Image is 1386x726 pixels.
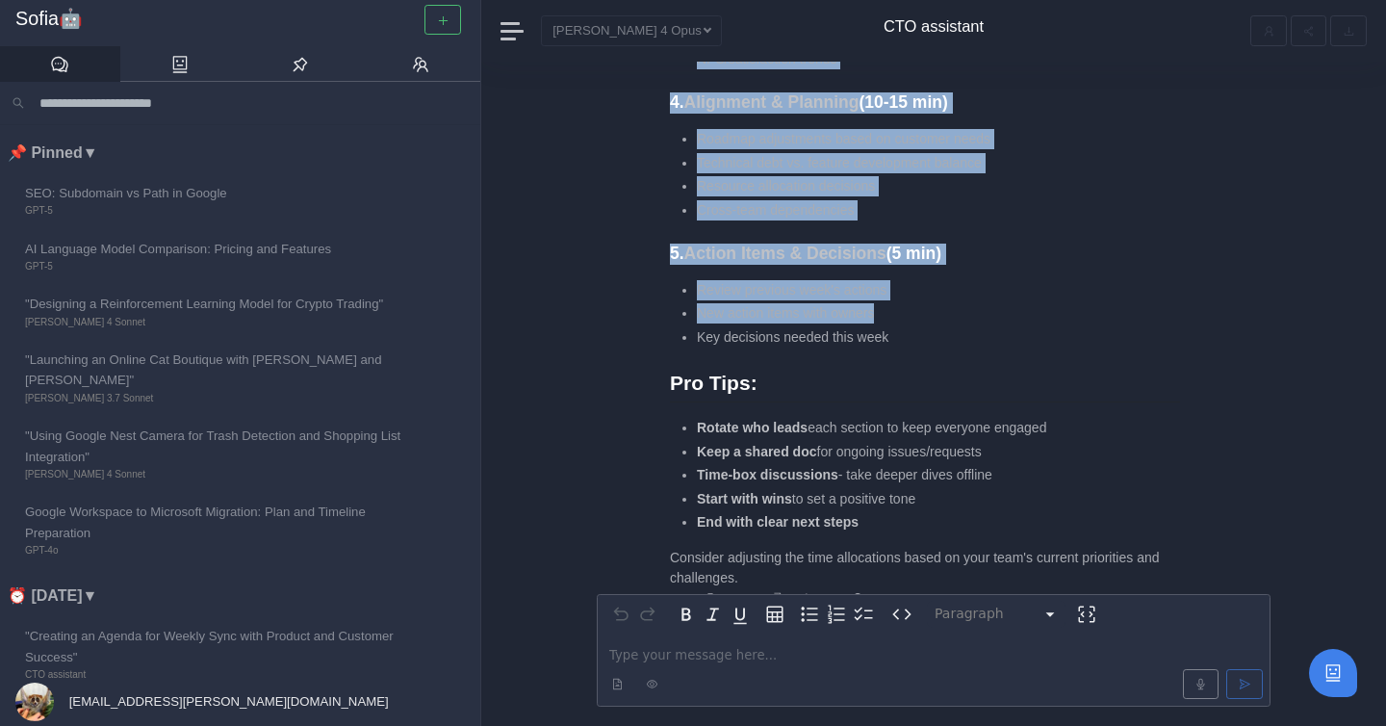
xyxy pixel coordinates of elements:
span: Google Workspace to Microsoft Migration: Plan and Timeline Preparation [25,502,412,543]
button: Check list [850,601,877,628]
li: Resource allocation decisions [697,176,1180,196]
h4: CTO assistant [884,17,984,37]
span: [PERSON_NAME] 4 Sonnet [25,315,412,330]
li: - take deeper dives offline [697,465,1180,485]
li: ⏰ [DATE] ▼ [8,583,480,609]
strong: End with clear next steps [697,514,859,530]
span: "Using Google Nest Camera for Trash Detection and Shopping List Integration" [25,426,412,467]
strong: Keep a shared doc [697,444,817,459]
span: GPT-5 [25,259,412,274]
span: "Launching an Online Cat Boutique with [PERSON_NAME] and [PERSON_NAME]" [25,350,412,391]
div: editable markdown [598,634,1270,706]
button: Bold [673,601,700,628]
li: to set a positive tone [697,489,1180,509]
span: "Designing a Reinforcement Learning Model for Crypto Trading" [25,294,412,314]
p: Consider adjusting the time allocations based on your team's current priorities and challenges. [670,548,1180,588]
li: 📌 Pinned ▼ [8,141,480,166]
li: each section to keep everyone engaged [697,418,1180,438]
li: New action items with owners [697,303,1180,324]
span: CTO assistant [25,667,412,683]
span: GPT-5 [25,203,412,219]
strong: Action Items & Decisions [684,244,886,263]
span: AI Language Model Comparison: Pricing and Features [25,239,412,259]
span: GPT-4o [25,543,412,558]
li: Key decisions needed this week [697,327,1180,348]
button: Underline [727,601,754,628]
span: [PERSON_NAME] 4 Sonnet [25,467,412,482]
span: "Creating an Agenda for Weekly Sync with Product and Customer Success" [25,626,412,667]
a: Sofia🤖 [15,8,465,31]
button: Block type [927,601,1065,628]
input: Search conversations [32,90,469,117]
strong: Alignment & Planning [684,92,860,112]
h3: 5. (5 min) [670,244,1180,265]
button: Italic [700,601,727,628]
li: Roadmap adjustments based on customer needs [697,129,1180,149]
strong: Time-box discussions [697,467,838,482]
li: Review previous week's actions [697,280,1180,300]
h3: 4. (10-15 min) [670,92,1180,114]
div: toggle group [796,601,877,628]
button: Numbered list [823,601,850,628]
strong: Rotate who leads [697,420,808,435]
button: Bulleted list [796,601,823,628]
strong: Start with wins [697,491,792,506]
h2: Pro Tips: [670,371,1180,403]
span: [EMAIL_ADDRESS][PERSON_NAME][DOMAIN_NAME] [65,694,389,709]
span: SEO: Subdomain vs Path in Google [25,183,412,203]
span: [PERSON_NAME] 3.7 Sonnet [25,391,412,406]
button: Inline code format [888,601,915,628]
li: Technical debt vs. feature development balance [697,153,1180,173]
li: Cross-team dependencies [697,200,1180,220]
li: for ongoing issues/requests [697,442,1180,462]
